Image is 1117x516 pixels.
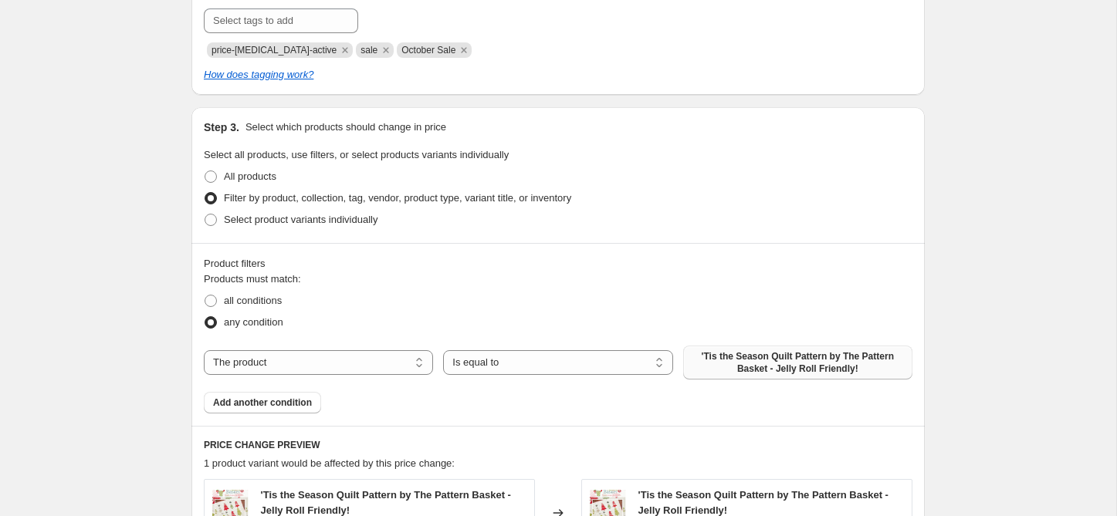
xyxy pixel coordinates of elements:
span: 1 product variant would be affected by this price change: [204,457,455,469]
h6: PRICE CHANGE PREVIEW [204,439,912,451]
span: Select all products, use filters, or select products variants individually [204,149,509,160]
span: All products [224,170,276,182]
div: Product filters [204,256,912,271]
button: Add another condition [204,392,321,413]
span: sale [360,45,377,56]
span: Add another condition [213,396,312,409]
span: price-change-job-active [212,45,337,56]
span: any condition [224,316,283,328]
span: 'Tis the Season Quilt Pattern by The Pattern Basket - Jelly Roll Friendly! [261,489,511,516]
button: Remove sale [379,43,393,57]
button: 'Tis the Season Quilt Pattern by The Pattern Basket - Jelly Roll Friendly! [683,346,912,379]
button: Remove price-change-job-active [338,43,352,57]
span: October Sale [401,45,455,56]
span: Filter by product, collection, tag, vendor, product type, variant title, or inventory [224,192,571,204]
span: all conditions [224,295,282,306]
span: Products must match: [204,273,301,285]
span: 'Tis the Season Quilt Pattern by The Pattern Basket - Jelly Roll Friendly! [692,350,903,375]
p: Select which products should change in price [245,120,446,135]
input: Select tags to add [204,8,358,33]
h2: Step 3. [204,120,239,135]
span: Select product variants individually [224,214,377,225]
span: 'Tis the Season Quilt Pattern by The Pattern Basket - Jelly Roll Friendly! [638,489,889,516]
button: Remove October Sale [457,43,471,57]
a: How does tagging work? [204,69,313,80]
